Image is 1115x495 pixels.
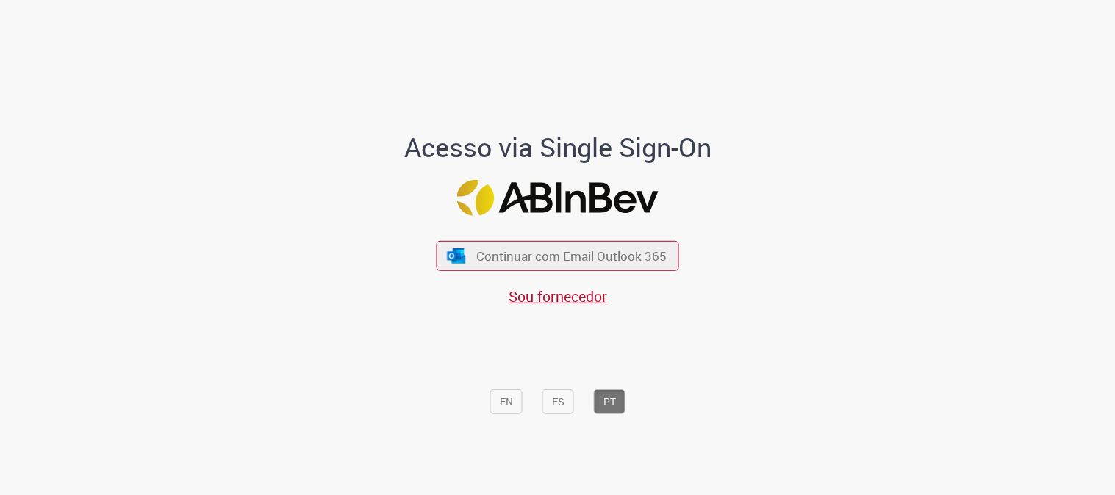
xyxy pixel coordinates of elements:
button: EN [490,389,523,414]
h1: Acesso via Single Sign-On [354,133,761,162]
button: ícone Azure/Microsoft 360 Continuar com Email Outlook 365 [437,241,679,271]
button: PT [594,389,625,414]
button: ES [542,389,574,414]
img: Logo ABInBev [457,179,659,215]
a: Sou fornecedor [509,286,607,306]
img: ícone Azure/Microsoft 360 [445,247,466,263]
span: Continuar com Email Outlook 365 [476,247,667,264]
